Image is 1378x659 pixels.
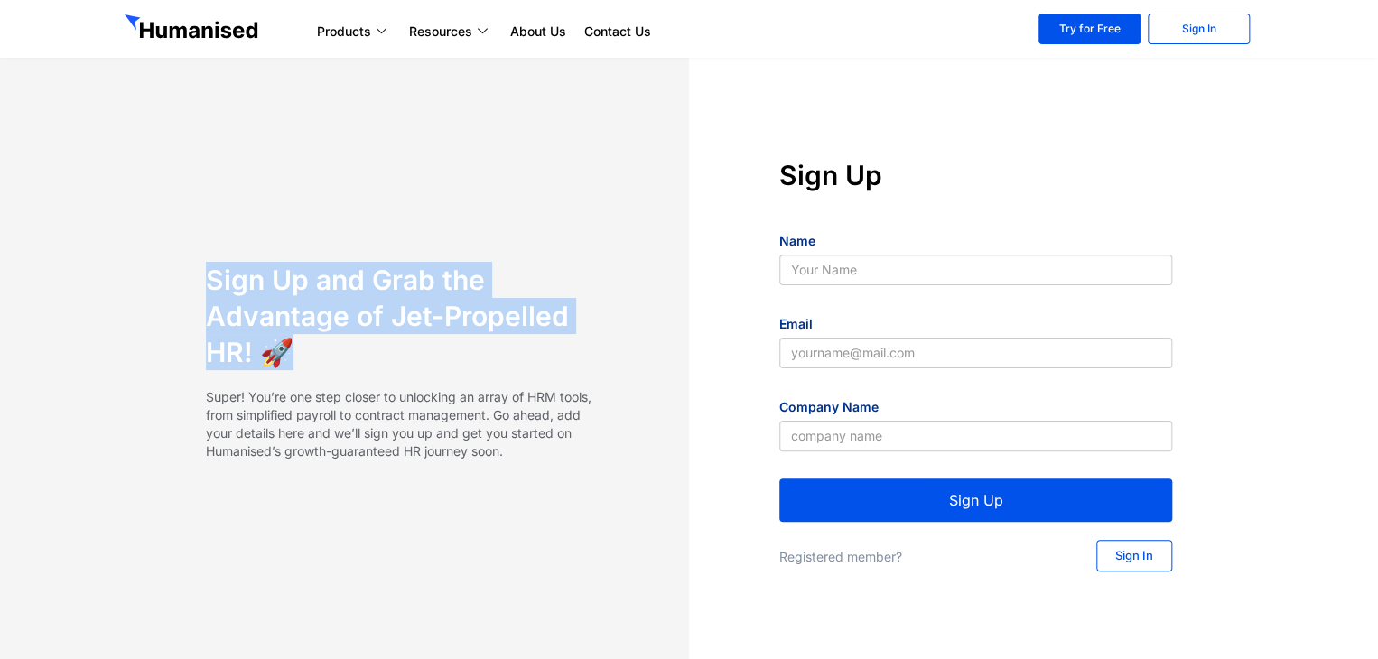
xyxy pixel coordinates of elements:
[1115,550,1153,562] span: Sign In
[1148,14,1250,44] a: Sign In
[206,388,599,460] p: Super! You’re one step closer to unlocking an array of HRM tools, from simplified payroll to cont...
[1096,540,1172,571] a: Sign In
[779,232,815,250] label: Name
[779,421,1172,451] input: company name
[125,14,262,43] img: GetHumanised Logo
[779,398,879,416] label: Company Name
[206,262,599,370] h4: Sign Up and Grab the Advantage of Jet-Propelled HR! 🚀
[779,338,1172,368] input: yourname@mail.com
[779,315,813,333] label: Email
[1038,14,1141,44] a: Try for Free
[400,21,501,42] a: Resources
[779,255,1172,285] input: Your Name
[779,478,1172,522] button: Sign Up
[575,21,660,42] a: Contact Us
[779,157,1172,193] h4: Sign Up
[779,548,1055,566] p: Registered member?
[501,21,575,42] a: About Us
[308,21,400,42] a: Products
